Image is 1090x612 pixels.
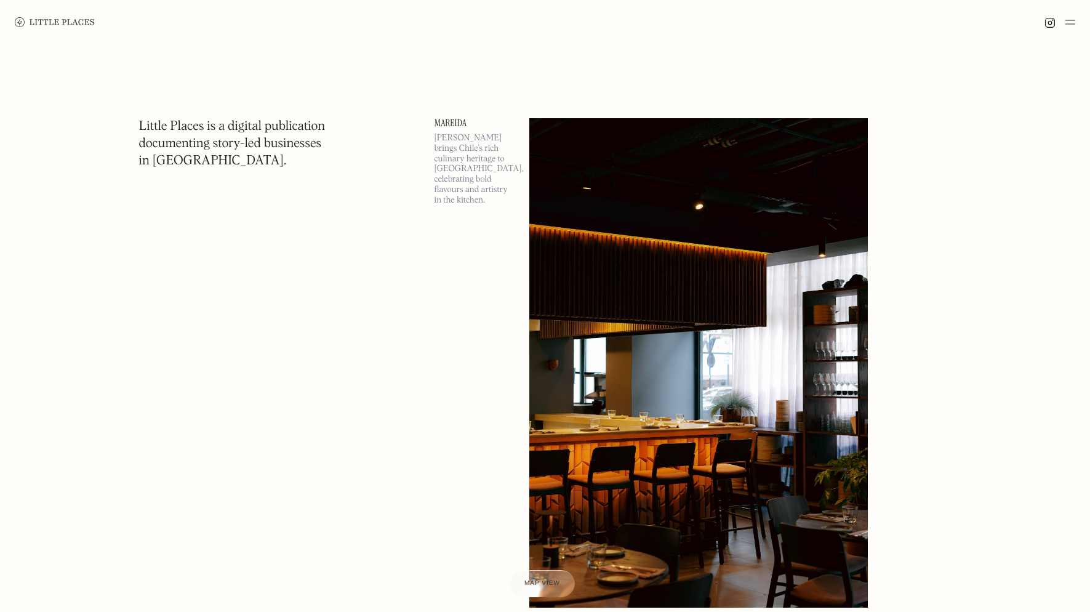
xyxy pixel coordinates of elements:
[139,118,326,170] h1: Little Places is a digital publication documenting story-led businesses in [GEOGRAPHIC_DATA].
[435,118,515,128] a: Mareida
[510,570,575,597] a: Map view
[529,118,868,608] img: Mareida
[524,580,560,587] span: Map view
[435,133,515,206] p: [PERSON_NAME] brings Chile’s rich culinary heritage to [GEOGRAPHIC_DATA], celebrating bold flavou...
